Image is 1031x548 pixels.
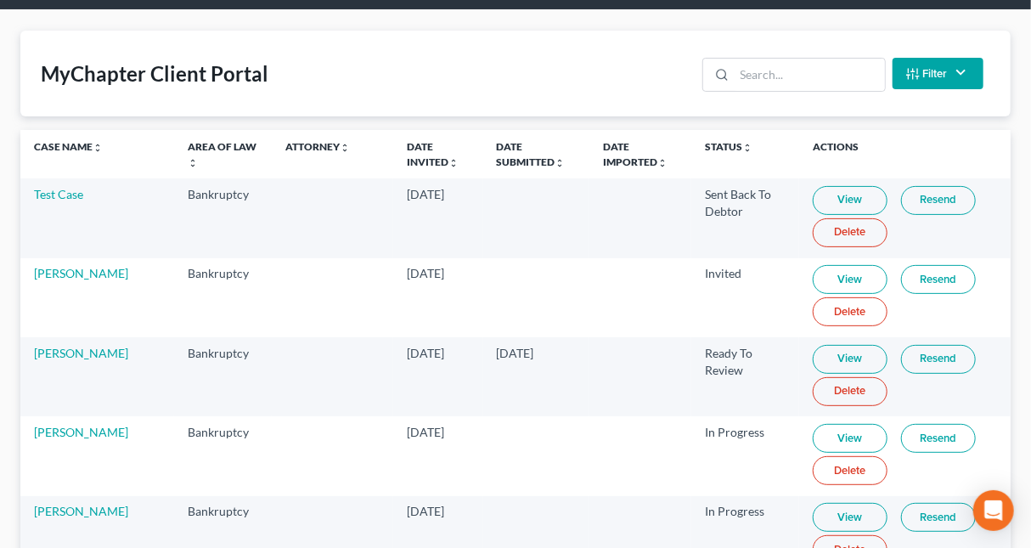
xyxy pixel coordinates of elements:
[188,140,256,167] a: Area of Lawunfold_more
[901,265,976,294] a: Resend
[705,140,752,153] a: Statusunfold_more
[901,503,976,532] a: Resend
[41,60,268,88] div: MyChapter Client Portal
[174,178,272,257] td: Bankruptcy
[735,59,885,91] input: Search...
[34,140,103,153] a: Case Nameunfold_more
[407,266,444,280] span: [DATE]
[34,346,128,360] a: [PERSON_NAME]
[813,265,887,294] a: View
[34,425,128,439] a: [PERSON_NAME]
[174,416,272,495] td: Bankruptcy
[407,140,459,167] a: Date Invitedunfold_more
[893,58,983,89] button: Filter
[901,345,976,374] a: Resend
[813,218,887,247] a: Delete
[407,346,444,360] span: [DATE]
[691,416,799,495] td: In Progress
[813,424,887,453] a: View
[799,130,1011,178] th: Actions
[691,178,799,257] td: Sent Back To Debtor
[34,504,128,518] a: [PERSON_NAME]
[34,266,128,280] a: [PERSON_NAME]
[93,143,103,153] i: unfold_more
[188,158,198,168] i: unfold_more
[813,377,887,406] a: Delete
[555,158,566,168] i: unfold_more
[691,258,799,337] td: Invited
[407,187,444,201] span: [DATE]
[813,297,887,326] a: Delete
[340,143,350,153] i: unfold_more
[973,490,1014,531] div: Open Intercom Messenger
[174,337,272,416] td: Bankruptcy
[497,346,534,360] span: [DATE]
[603,140,668,167] a: Date Importedunfold_more
[285,140,350,153] a: Attorneyunfold_more
[657,158,668,168] i: unfold_more
[34,187,83,201] a: Test Case
[691,337,799,416] td: Ready To Review
[901,186,976,215] a: Resend
[813,456,887,485] a: Delete
[813,345,887,374] a: View
[497,140,566,167] a: Date Submittedunfold_more
[901,424,976,453] a: Resend
[448,158,459,168] i: unfold_more
[174,258,272,337] td: Bankruptcy
[407,504,444,518] span: [DATE]
[813,503,887,532] a: View
[813,186,887,215] a: View
[407,425,444,439] span: [DATE]
[742,143,752,153] i: unfold_more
